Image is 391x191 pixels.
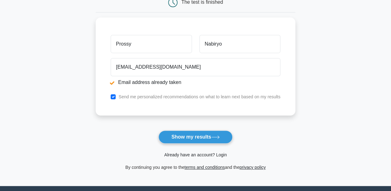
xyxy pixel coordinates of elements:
[158,130,232,144] button: Show my results
[199,35,280,53] input: Last name
[111,58,280,76] input: Email
[92,164,299,171] div: By continuing you agree to the and the
[111,35,192,53] input: First name
[111,79,280,86] li: Email address already taken
[184,165,225,170] a: terms and conditions
[118,94,280,99] label: Send me personalized recommendations on what to learn next based on my results
[164,152,227,157] a: Already have an account? Login
[239,165,266,170] a: privacy policy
